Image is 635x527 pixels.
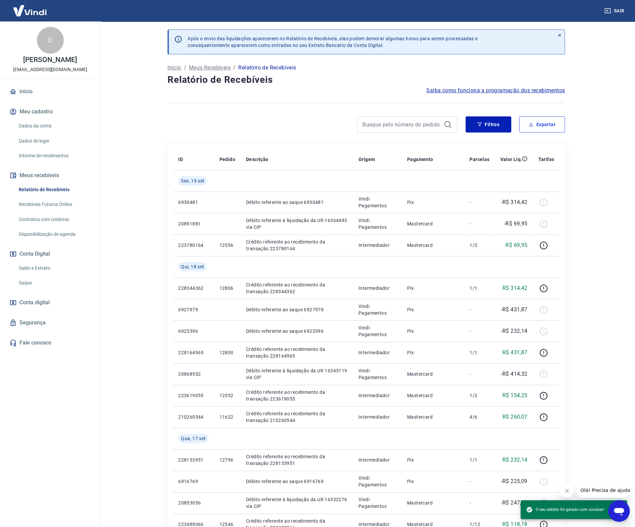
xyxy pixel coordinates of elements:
p: Débito referente ao saque 6930481 [246,199,348,206]
p: 6916769 [178,478,208,485]
p: 1/1 [470,457,489,463]
p: Pix [407,328,459,334]
p: 223780164 [178,242,208,249]
a: Contratos com credores [16,213,92,226]
p: Intermediador [358,414,396,420]
p: Mastercard [407,392,459,399]
p: Intermediador [358,392,396,399]
p: Vindi Pagamentos [358,367,396,381]
p: Após o envio das liquidações aparecerem no Relatório de Recebíveis, elas podem demorar algumas ho... [188,35,478,49]
p: Mastercard [407,499,459,506]
a: Recebíveis Futuros Online [16,198,92,211]
a: Relatório de Recebíveis [16,183,92,197]
p: Parcelas [470,156,489,163]
iframe: Close message [560,484,574,497]
span: Sex, 19 set [181,177,204,184]
p: Débito referente à liquidação da UR 16364493 via CIP [246,217,348,230]
p: [PERSON_NAME] [23,56,77,63]
p: Pix [407,199,459,206]
p: Pix [407,478,459,485]
p: / [184,64,186,72]
p: Mastercard [407,371,459,377]
p: ID [178,156,183,163]
p: 12556 [219,242,235,249]
p: R$ 431,87 [502,349,528,357]
p: - [470,499,489,506]
a: Início [8,84,92,99]
p: Crédito referente ao recebimento da transação 223780164 [246,239,348,252]
p: 228164965 [178,349,208,356]
a: Dados da conta [16,119,92,133]
p: -R$ 414,32 [501,370,527,378]
p: / [233,64,236,72]
p: R$ 260,07 [502,413,528,421]
p: Crédito referente ao recebimento da transação 210260544 [246,410,348,424]
p: -R$ 314,42 [501,198,527,206]
a: Fale conosco [8,335,92,350]
p: - [470,328,489,334]
p: Mastercard [407,414,459,420]
p: 20853056 [178,499,208,506]
span: Qui, 18 set [181,263,204,270]
p: Meus Recebíveis [189,64,231,72]
p: 20868552 [178,371,208,377]
p: 12800 [219,349,235,356]
h4: Relatório de Recebíveis [167,73,565,87]
p: Valor Líq. [500,156,522,163]
p: Mastercard [407,220,459,227]
button: Exportar [519,116,565,133]
p: 11622 [219,414,235,420]
p: Vindi Pagamentos [358,196,396,209]
p: R$ 154,25 [502,391,528,400]
p: 1/3 [470,242,489,249]
button: Filtros [466,116,511,133]
a: Dados de login [16,134,92,148]
p: Descrição [246,156,268,163]
p: - [470,199,489,206]
p: Pedido [219,156,235,163]
p: Vindi Pagamentos [358,324,396,338]
p: 6930481 [178,199,208,206]
p: -R$ 247,33 [501,499,527,507]
p: Tarifas [538,156,554,163]
p: Débito referente ao saque 6927979 [246,306,348,313]
p: 20891881 [178,220,208,227]
span: Conta digital [19,298,50,307]
iframe: Message from company [576,483,630,497]
p: 1/1 [470,285,489,292]
p: Débito referente ao saque 6923396 [246,328,348,334]
div: D [37,27,64,54]
p: 1/2 [470,392,489,399]
a: Início [167,64,181,72]
p: 228344362 [178,285,208,292]
p: Pix [407,457,459,463]
p: Pix [407,306,459,313]
button: Meus recebíveis [8,168,92,183]
p: 223619055 [178,392,208,399]
a: Saiba como funciona a programação dos recebimentos [426,87,565,95]
p: Mastercard [407,242,459,249]
p: Intermediador [358,457,396,463]
p: Relatório de Recebíveis [238,64,296,72]
p: -R$ 225,09 [501,477,527,485]
p: 12796 [219,457,235,463]
p: Crédito referente ao recebimento da transação 228133951 [246,453,348,467]
p: 6923396 [178,328,208,334]
p: Intermediador [358,242,396,249]
p: Débito referente ao saque 6916769 [246,478,348,485]
p: [EMAIL_ADDRESS][DOMAIN_NAME] [13,66,87,73]
a: Conta digital [8,295,92,310]
p: R$ 232,14 [502,456,528,464]
p: -R$ 232,14 [501,327,527,335]
a: Disponibilização de agenda [16,227,92,241]
p: Crédito referente ao recebimento da transação 223619055 [246,389,348,402]
p: - [470,371,489,377]
input: Busque pelo número do pedido [362,119,441,129]
p: - [470,220,489,227]
span: O seu extrato foi gerado com sucesso! [526,506,604,513]
a: Saque [16,276,92,290]
a: Informe de rendimentos [16,149,92,163]
p: 12552 [219,392,235,399]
